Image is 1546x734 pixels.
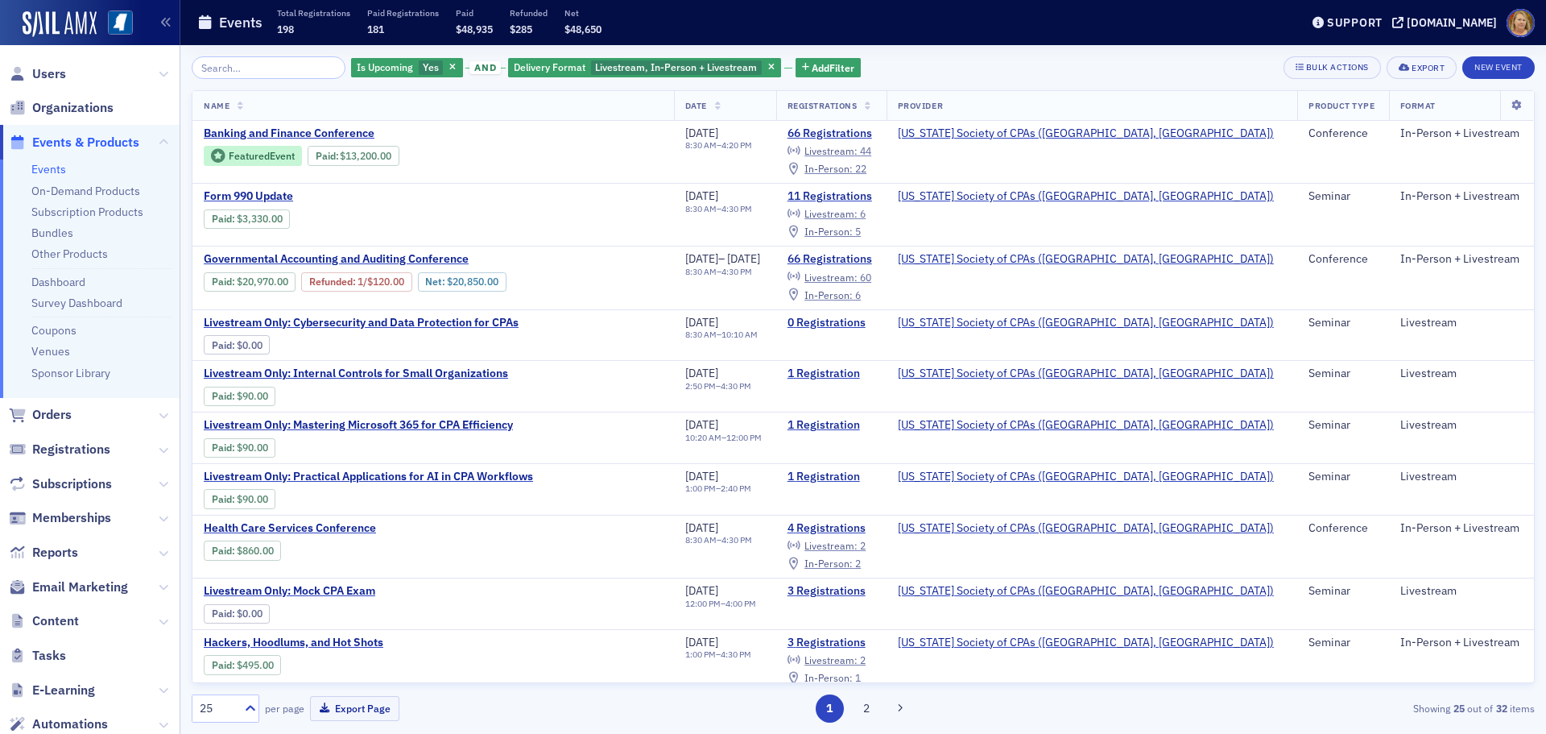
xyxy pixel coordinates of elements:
[204,367,508,381] a: Livestream Only: Internal Controls for Small Organizations
[685,139,717,151] time: 8:30 AM
[898,100,943,111] span: Provider
[212,545,237,557] span: :
[31,226,73,240] a: Bundles
[787,226,861,238] a: In-Person: 5
[685,649,751,660] div: –
[237,442,268,454] span: $90.00
[852,695,880,723] button: 2
[725,598,756,609] time: 4:00 PM
[787,100,858,111] span: Registrations
[31,247,108,261] a: Other Products
[277,23,294,35] span: 198
[685,520,718,535] span: [DATE]
[508,58,781,78] div: Livestream, In-Person + Livestream
[204,100,229,111] span: Name
[1507,9,1535,37] span: Profile
[804,225,853,238] span: In-Person :
[804,207,858,220] span: Livestream :
[787,252,875,267] a: 66 Registrations
[32,647,66,665] span: Tasks
[32,578,128,596] span: Email Marketing
[32,475,112,493] span: Subscriptions
[204,438,275,458] div: Paid: 2 - $9000
[1400,316,1523,330] div: Livestream
[685,432,721,443] time: 10:20 AM
[212,608,237,620] span: :
[32,682,95,699] span: E-Learning
[204,316,519,330] a: Livestream Only: Cybersecurity and Data Protection for CPAs
[787,163,866,176] a: In-Person: 22
[787,316,875,330] a: 0 Registrations
[1284,56,1381,79] button: Bulk Actions
[685,100,707,111] span: Date
[1412,64,1445,73] div: Export
[1400,470,1523,484] div: Livestream
[212,659,232,671] a: Paid
[9,134,139,151] a: Events & Products
[860,271,871,284] span: 60
[9,544,78,562] a: Reports
[367,23,384,35] span: 181
[685,315,718,330] span: [DATE]
[32,406,72,424] span: Orders
[898,584,1274,599] span: Mississippi Society of CPAs (Ridgeland, MS)
[108,10,133,35] img: SailAMX
[212,276,232,288] a: Paid
[367,276,404,288] span: $120.00
[469,61,501,74] span: and
[23,11,97,37] img: SailAMX
[31,205,143,219] a: Subscription Products
[204,126,520,141] a: Banking and Finance Conference
[212,213,237,225] span: :
[1462,56,1535,79] button: New Event
[204,418,513,433] a: Livestream Only: Mastering Microsoft 365 for CPA Efficiency
[1407,15,1497,30] div: [DOMAIN_NAME]
[685,329,717,340] time: 8:30 AM
[31,275,85,289] a: Dashboard
[9,406,72,424] a: Orders
[685,649,716,660] time: 1:00 PM
[212,493,232,505] a: Paid
[898,470,1274,484] a: [US_STATE] Society of CPAs ([GEOGRAPHIC_DATA], [GEOGRAPHIC_DATA])
[898,418,1274,433] a: [US_STATE] Society of CPAs ([GEOGRAPHIC_DATA], [GEOGRAPHIC_DATA])
[685,203,717,214] time: 8:30 AM
[898,636,1274,650] a: [US_STATE] Society of CPAs ([GEOGRAPHIC_DATA], [GEOGRAPHIC_DATA])
[212,213,232,225] a: Paid
[685,366,718,380] span: [DATE]
[237,339,262,351] span: $0.00
[787,126,875,141] a: 66 Registrations
[898,521,1274,536] a: [US_STATE] Society of CPAs ([GEOGRAPHIC_DATA], [GEOGRAPHIC_DATA])
[1400,189,1523,204] div: In-Person + Livestream
[685,252,761,267] div: –
[9,578,128,596] a: Email Marketing
[212,545,232,557] a: Paid
[1308,367,1378,381] div: Seminar
[423,60,439,73] span: Yes
[32,441,110,458] span: Registrations
[595,60,757,73] span: Livestream, In-Person + Livestream
[9,475,112,493] a: Subscriptions
[898,126,1274,141] span: Mississippi Society of CPAs (Ridgeland, MS)
[212,608,232,620] a: Paid
[1462,59,1535,73] a: New Event
[685,433,762,443] div: –
[860,539,866,552] span: 2
[32,65,66,83] span: Users
[204,189,474,204] a: Form 990 Update
[212,442,237,454] span: :
[787,145,871,158] a: Livestream: 44
[1400,418,1523,433] div: Livestream
[1400,584,1523,599] div: Livestream
[192,56,345,79] input: Search…
[204,521,474,536] a: Health Care Services Conference
[726,432,762,443] time: 12:00 PM
[204,146,302,166] div: Featured Event
[685,251,718,266] span: [DATE]
[204,541,281,560] div: Paid: 4 - $86000
[212,339,237,351] span: :
[1400,636,1523,650] div: In-Person + Livestream
[727,251,760,266] span: [DATE]
[898,521,1274,536] span: Mississippi Society of CPAs (Ridgeland, MS)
